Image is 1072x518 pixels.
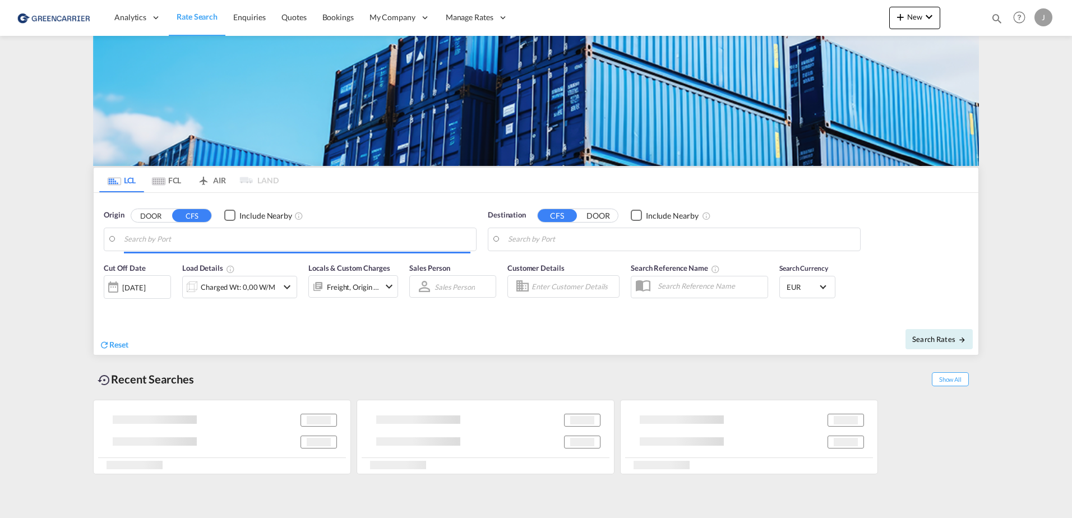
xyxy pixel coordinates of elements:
[104,275,171,299] div: [DATE]
[889,7,940,29] button: icon-plus 400-fgNewicon-chevron-down
[958,336,966,344] md-icon: icon-arrow-right
[104,263,146,272] span: Cut Off Date
[182,276,297,298] div: Charged Wt: 0,00 W/Micon-chevron-down
[94,193,978,355] div: Origin DOOR CFS Checkbox No InkUnchecked: Ignores neighbouring ports when fetching rates.Checked ...
[787,282,818,292] span: EUR
[197,174,210,182] md-icon: icon-airplane
[327,279,380,295] div: Freight Origin Destination
[294,211,303,220] md-icon: Unchecked: Ignores neighbouring ports when fetching rates.Checked : Includes neighbouring ports w...
[382,280,396,293] md-icon: icon-chevron-down
[93,367,198,392] div: Recent Searches
[779,264,828,272] span: Search Currency
[711,265,720,274] md-icon: Your search will be saved by the below given name
[446,12,493,23] span: Manage Rates
[182,263,235,272] span: Load Details
[1010,8,1034,28] div: Help
[114,12,146,23] span: Analytics
[239,210,292,221] div: Include Nearby
[894,10,907,24] md-icon: icon-plus 400-fg
[912,335,966,344] span: Search Rates
[631,263,720,272] span: Search Reference Name
[532,278,616,295] input: Enter Customer Details
[189,168,234,192] md-tab-item: AIR
[109,340,128,349] span: Reset
[224,210,292,221] md-checkbox: Checkbox No Ink
[1034,8,1052,26] div: J
[104,298,112,313] md-datepicker: Select
[122,283,145,293] div: [DATE]
[99,168,144,192] md-tab-item: LCL
[785,279,829,295] md-select: Select Currency: € EUREuro
[579,209,618,222] button: DOOR
[538,209,577,222] button: CFS
[99,339,128,351] div: icon-refreshReset
[104,210,124,221] span: Origin
[433,279,476,295] md-select: Sales Person
[646,210,699,221] div: Include Nearby
[991,12,1003,29] div: icon-magnify
[226,265,235,274] md-icon: Chargeable Weight
[93,36,979,166] img: GreenCarrierFCL_LCL.png
[409,263,450,272] span: Sales Person
[131,209,170,222] button: DOOR
[201,279,275,295] div: Charged Wt: 0,00 W/M
[905,329,973,349] button: Search Ratesicon-arrow-right
[508,231,854,248] input: Search by Port
[281,12,306,22] span: Quotes
[280,280,294,294] md-icon: icon-chevron-down
[308,263,390,272] span: Locals & Custom Charges
[144,168,189,192] md-tab-item: FCL
[652,277,768,294] input: Search Reference Name
[488,210,526,221] span: Destination
[702,211,711,220] md-icon: Unchecked: Ignores neighbouring ports when fetching rates.Checked : Includes neighbouring ports w...
[99,340,109,350] md-icon: icon-refresh
[124,231,470,248] input: Search by Port
[631,210,699,221] md-checkbox: Checkbox No Ink
[322,12,354,22] span: Bookings
[172,209,211,222] button: CFS
[369,12,415,23] span: My Company
[177,12,218,21] span: Rate Search
[922,10,936,24] md-icon: icon-chevron-down
[991,12,1003,25] md-icon: icon-magnify
[233,12,266,22] span: Enquiries
[17,5,93,30] img: 1378a7308afe11ef83610d9e779c6b34.png
[1010,8,1029,27] span: Help
[98,373,111,387] md-icon: icon-backup-restore
[507,263,564,272] span: Customer Details
[99,168,279,192] md-pagination-wrapper: Use the left and right arrow keys to navigate between tabs
[932,372,969,386] span: Show All
[308,275,398,298] div: Freight Origin Destinationicon-chevron-down
[894,12,936,21] span: New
